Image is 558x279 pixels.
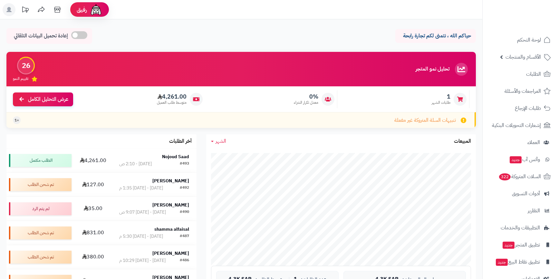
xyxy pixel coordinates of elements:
[90,3,102,16] img: ai-face.png
[400,32,471,40] p: حياكم الله ، نتمنى لكم تجارة رابحة
[512,189,540,198] span: أدوات التسويق
[211,138,226,145] a: الشهر
[17,3,33,18] a: تحديثات المنصة
[505,53,541,62] span: الأقسام والمنتجات
[499,173,511,180] span: 322
[502,240,540,249] span: تطبيق المتجر
[119,185,163,191] div: [DATE] - [DATE] 1:35 م
[14,32,68,40] span: إعادة تحميل البيانات التلقائي
[157,93,187,100] span: 4,261.00
[486,254,554,270] a: تطبيق نقاط البيعجديد
[74,173,112,197] td: 127.00
[180,233,189,240] div: #487
[74,245,112,269] td: 380.00
[294,93,318,100] span: 0%
[13,92,73,106] a: عرض التحليل الكامل
[216,137,226,145] span: الشهر
[152,250,189,257] strong: [PERSON_NAME]
[9,251,72,264] div: تم شحن الطلب
[416,66,449,72] h3: تحليل نمو المتجر
[152,178,189,184] strong: [PERSON_NAME]
[486,101,554,116] a: طلبات الإرجاع
[119,233,163,240] div: [DATE] - [DATE] 5:30 م
[486,152,554,167] a: وآتس آبجديد
[394,117,456,124] span: تنبيهات السلة المتروكة غير مفعلة
[432,100,450,105] span: طلبات الشهر
[14,118,19,123] span: +1
[486,66,554,82] a: الطلبات
[510,156,522,163] span: جديد
[527,138,540,147] span: العملاء
[180,185,189,191] div: #492
[528,206,540,215] span: التقارير
[501,223,540,232] span: التطبيقات والخدمات
[526,70,541,79] span: الطلبات
[9,154,72,167] div: الطلب مكتمل
[74,197,112,221] td: 35.00
[514,18,552,32] img: logo-2.png
[486,169,554,184] a: السلات المتروكة322
[492,121,541,130] span: إشعارات التحويلات البنكية
[515,104,541,113] span: طلبات الإرجاع
[74,221,112,245] td: 831.00
[495,257,540,266] span: تطبيق نقاط البيع
[517,35,541,44] span: لوحة التحكم
[486,118,554,133] a: إشعارات التحويلات البنكية
[503,242,515,249] span: جديد
[180,209,189,216] div: #490
[28,96,68,103] span: عرض التحليل الكامل
[154,226,189,233] strong: shamma alfaisal
[169,139,192,144] h3: آخر الطلبات
[486,135,554,150] a: العملاء
[509,155,540,164] span: وآتس آب
[486,237,554,253] a: تطبيق المتجرجديد
[180,161,189,167] div: #493
[486,203,554,218] a: التقارير
[77,6,87,14] span: رفيق
[496,259,508,266] span: جديد
[486,32,554,48] a: لوحة التحكم
[9,202,72,215] div: لم يتم الرد
[9,226,72,239] div: تم شحن الطلب
[486,83,554,99] a: المراجعات والأسئلة
[454,139,471,144] h3: المبيعات
[486,220,554,236] a: التطبيقات والخدمات
[498,172,541,181] span: السلات المتروكة
[152,202,189,208] strong: [PERSON_NAME]
[74,149,112,172] td: 4,261.00
[119,161,152,167] div: [DATE] - 2:10 ص
[505,87,541,96] span: المراجعات والأسئلة
[486,186,554,201] a: أدوات التسويق
[119,209,166,216] div: [DATE] - [DATE] 9:07 ص
[13,76,28,82] span: تقييم النمو
[9,178,72,191] div: تم شحن الطلب
[157,100,187,105] span: متوسط طلب العميل
[162,153,189,160] strong: Nojoud Saad
[432,93,450,100] span: 1
[294,100,318,105] span: معدل تكرار الشراء
[180,257,189,264] div: #486
[119,257,166,264] div: [DATE] - [DATE] 10:29 م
